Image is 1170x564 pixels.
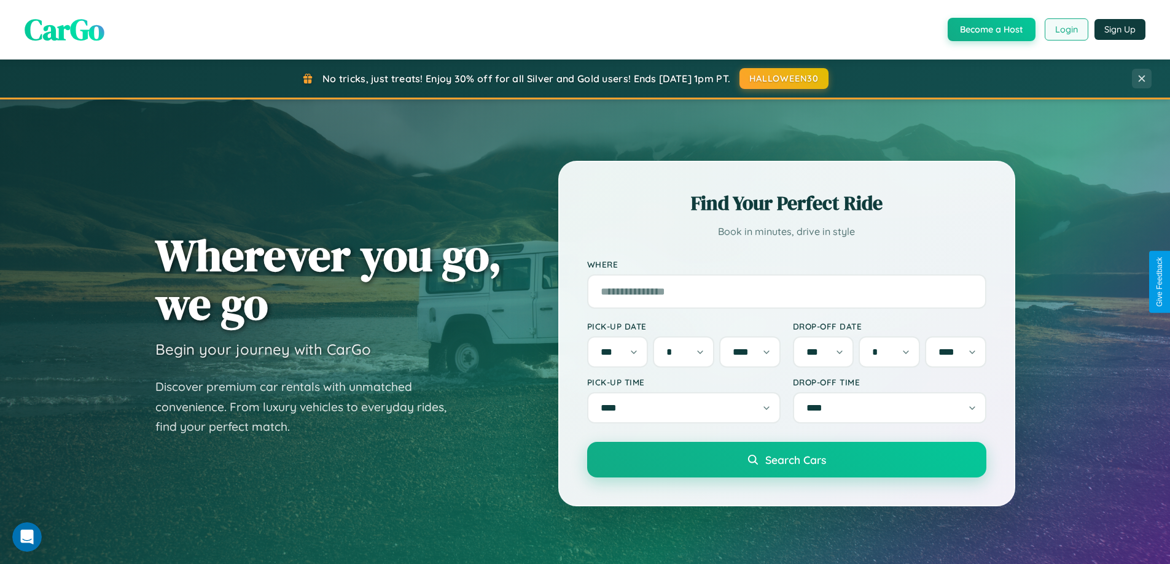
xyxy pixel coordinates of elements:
[587,442,986,477] button: Search Cars
[12,522,42,552] iframe: Intercom live chat
[793,321,986,331] label: Drop-off Date
[587,377,781,387] label: Pick-up Time
[322,72,730,85] span: No tricks, just treats! Enjoy 30% off for all Silver and Gold users! Ends [DATE] 1pm PT.
[587,321,781,331] label: Pick-up Date
[765,453,826,466] span: Search Cars
[587,223,986,241] p: Book in minutes, drive in style
[25,9,104,50] span: CarGo
[793,377,986,387] label: Drop-off Time
[155,231,502,328] h1: Wherever you go, we go
[587,259,986,269] label: Where
[1094,19,1145,40] button: Sign Up
[1045,18,1088,41] button: Login
[587,190,986,217] h2: Find Your Perfect Ride
[155,340,371,358] h3: Begin your journey with CarGo
[948,18,1035,41] button: Become a Host
[1155,257,1164,307] div: Give Feedback
[739,68,829,89] button: HALLOWEEN30
[155,377,462,437] p: Discover premium car rentals with unmatched convenience. From luxury vehicles to everyday rides, ...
